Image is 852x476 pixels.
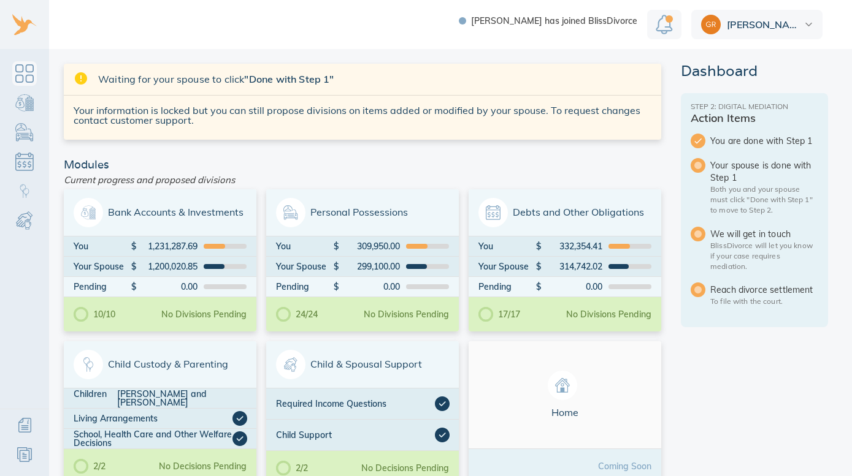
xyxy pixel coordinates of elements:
[478,242,536,251] div: You
[536,242,542,251] div: $
[478,262,536,271] div: Your Spouse
[12,91,37,115] a: Bank Accounts & Investments
[12,208,37,233] a: Child & Spousal Support
[74,242,131,251] div: You
[710,296,818,306] p: To file with the court.
[74,307,115,322] div: 10/10
[710,228,818,240] span: We will get in touch
[131,282,137,291] div: $
[137,282,198,291] div: 0.00
[340,262,400,271] div: 299,100.00
[478,198,651,227] span: Debts and Other Obligations
[536,262,542,271] div: $
[117,390,247,407] div: [PERSON_NAME] and [PERSON_NAME]
[478,371,651,419] span: Home
[64,96,661,140] div: Your information is locked but you can still propose divisions on items added or modified by your...
[681,64,828,78] div: Dashboard
[12,442,37,467] a: Resources
[276,262,334,271] div: Your Spouse
[361,464,449,472] div: No Decisions Pending
[74,459,106,474] div: 2/2
[12,61,37,86] a: Dashboard
[276,198,449,227] span: Personal Possessions
[276,350,449,379] span: Child & Spousal Support
[59,159,666,170] div: Modules
[727,20,802,29] span: [PERSON_NAME]
[74,262,131,271] div: Your Spouse
[74,411,232,426] div: Living Arrangements
[276,461,308,475] div: 2/2
[12,413,37,437] a: Additional Information
[469,189,661,331] a: Debts and Other ObligationsYou$332,354.41Your Spouse$314,742.02Pending$0.0017/17No Divisions Pending
[74,430,232,447] div: School, Health Care and Other Welfare Decisions
[276,307,318,322] div: 24/24
[266,189,459,331] a: Personal PossessionsYou$309,950.00Your Spouse$299,100.00Pending$0.0024/24No Divisions Pending
[566,310,651,319] div: No Divisions Pending
[334,282,340,291] div: $
[710,159,818,184] span: Your spouse is done with Step 1
[471,17,637,25] span: [PERSON_NAME] has joined BlissDivorce
[334,242,340,251] div: $
[805,23,813,26] img: dropdown.svg
[340,242,400,251] div: 309,950.00
[244,73,334,85] strong: "Done with Step 1"
[542,262,602,271] div: 314,742.02
[478,282,536,291] div: Pending
[710,184,818,215] p: Both you and your spouse must click "Done with Step 1" to move to Step 2.
[59,170,666,189] div: Current progress and proposed divisions
[542,242,602,251] div: 332,354.41
[656,15,673,34] img: Notification
[542,282,602,291] div: 0.00
[691,103,818,110] div: Step 2: Digital Mediation
[478,307,520,322] div: 17/17
[710,284,818,296] span: Reach divorce settlement
[334,262,340,271] div: $
[137,242,198,251] div: 1,231,287.69
[12,120,37,145] a: Personal Possessions
[131,242,137,251] div: $
[276,396,435,411] div: Required Income Questions
[98,72,651,86] div: Waiting for your spouse to click
[159,462,247,470] div: No Decisions Pending
[710,135,818,147] span: You are done with Step 1
[74,390,117,407] div: Children
[12,149,37,174] a: Debts & Obligations
[340,282,400,291] div: 0.00
[598,462,651,470] div: Coming Soon
[74,198,247,227] span: Bank Accounts & Investments
[276,242,334,251] div: You
[12,179,37,203] a: Child Custody & Parenting
[64,189,256,331] a: Bank Accounts & InvestmentsYou$1,231,287.69Your Spouse$1,200,020.85Pending$0.0010/10No Divisions ...
[74,282,131,291] div: Pending
[74,350,247,379] span: Child Custody & Parenting
[137,262,198,271] div: 1,200,020.85
[276,428,435,442] div: Child Support
[536,282,542,291] div: $
[691,113,818,124] div: Action Items
[701,15,721,34] img: 9f1c3e572e8169d7b9fba609975e2620
[161,310,247,319] div: No Divisions Pending
[276,282,334,291] div: Pending
[131,262,137,271] div: $
[364,310,449,319] div: No Divisions Pending
[710,240,818,271] p: BlissDivorce will let you know if your case requires mediation.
